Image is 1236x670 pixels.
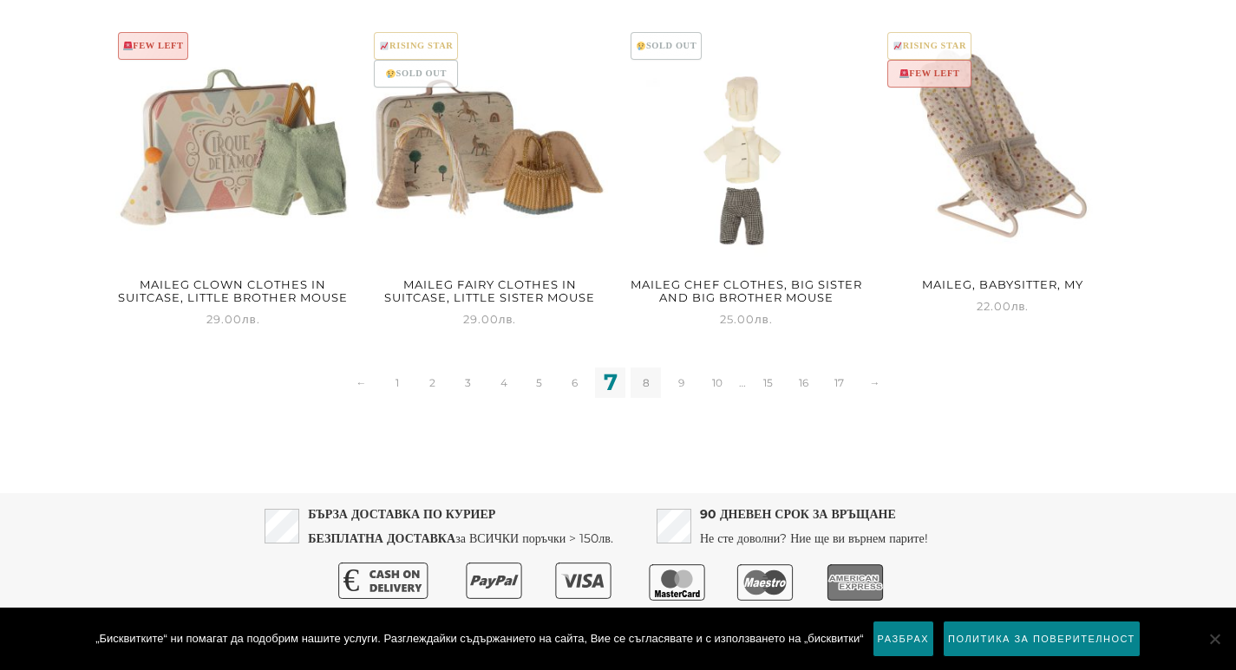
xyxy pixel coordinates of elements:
span: лв. [755,312,773,326]
span: 29.00 [206,312,260,326]
a: 15 [753,368,783,398]
a: → [860,368,890,398]
span: 25.00 [720,312,773,326]
a: ← [346,368,376,398]
a: 5 [524,368,554,398]
a: Политика за поверителност [943,621,1141,657]
span: … [737,368,748,398]
a: 📈RISING STAR🚨FEW LEFTMaileg, Babysitter, My 22.00лв. [885,29,1122,316]
a: 1 [382,368,412,398]
a: 17 [824,368,854,398]
a: 10 [702,368,732,398]
a: 16 [788,368,819,398]
h2: Maileg Fairy clothes in suitcase, Little sister mouse [371,272,608,309]
text: € [343,563,360,599]
a: 3 [453,368,483,398]
a: 2 [417,368,448,398]
span: 29.00 [463,312,517,326]
h2: Maileg Clown clothes in suitcase, Little brother mouse [115,272,352,309]
a: 😢SOLD OUTMaileg Chef clothes, Big sister and big brother mouse 25.00лв. [628,29,865,329]
p: Не сте доволни? Ние ще ви върнем парите! [700,502,928,550]
p: за ВСИЧКИ поръчки > 150лв. [308,502,613,550]
span: лв. [1011,299,1030,313]
span: лв. [499,312,517,326]
strong: БЪРЗА ДОСТАВКА ПО КУРИЕР БЕЗПЛАТНА ДОСТАВКА [308,506,495,546]
span: „Бисквитките“ ни помагат да подобрим нашите услуги. Разглеждайки съдържанието на сайта, Вие се съ... [95,630,863,647]
a: 9 [666,368,696,398]
strong: 90 ДНЕВЕН СРОК ЗА ВРЪЩАНЕ [700,506,896,522]
a: 4 [488,368,519,398]
a: 8 [631,368,661,398]
span: 22.00 [977,299,1030,313]
a: 🚨FEW LEFTMaileg Clown clothes in suitcase, Little brother mouse 29.00лв. [115,29,352,329]
a: 6 [559,368,590,398]
a: Разбрах [873,621,934,657]
h2: Maileg Chef clothes, Big sister and big brother mouse [628,272,865,309]
h2: Maileg, Babysitter, My [885,272,1122,296]
span: No [1206,630,1223,647]
a: 📈RISING STAR😢SOLD OUTMaileg Fairy clothes in suitcase, Little sister mouse 29.00лв. [371,29,608,329]
span: лв. [242,312,260,326]
span: 7 [595,368,625,398]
